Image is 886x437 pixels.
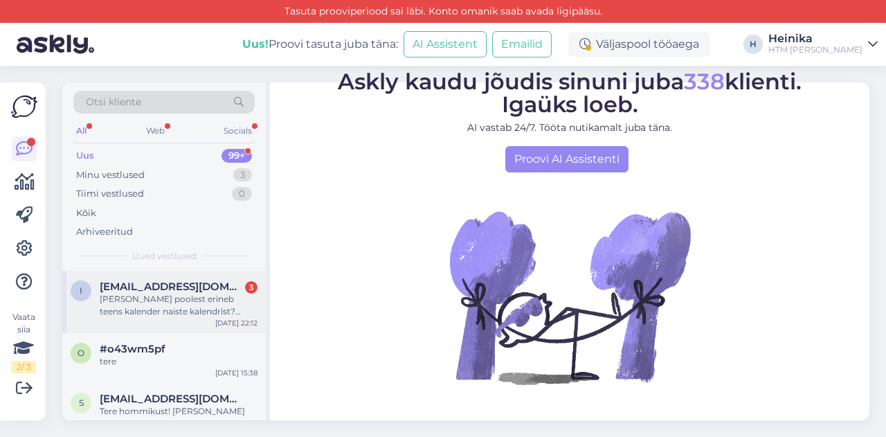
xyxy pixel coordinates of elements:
span: Ingridparik@hmail.com [100,280,244,293]
div: Heinika [768,33,862,44]
div: Väljaspool tööaega [568,32,710,57]
b: Uus! [242,37,269,51]
div: H [743,35,763,54]
div: HTM [PERSON_NAME] [768,44,862,55]
div: 99+ [221,149,252,163]
img: Askly Logo [11,93,37,120]
div: All [73,122,89,140]
div: 3 [233,168,252,182]
span: #o43wm5pf [100,343,165,355]
div: [DATE] 22:12 [215,318,257,328]
span: Otsi kliente [86,95,141,109]
a: Proovi AI Assistenti [505,146,629,172]
div: Web [143,122,168,140]
div: Vaata siia [11,311,36,373]
div: [DATE] 15:38 [215,368,257,378]
div: Proovi tasuta juba täna: [242,36,398,53]
span: sirje.puusepp2@mail.ee [100,393,244,405]
div: 0 [232,187,252,201]
div: 2 / 3 [11,361,36,373]
div: Socials [221,122,255,140]
span: Uued vestlused [132,250,197,262]
span: I [80,285,82,296]
div: tere [100,355,257,368]
p: AI vastab 24/7. Tööta nutikamalt juba täna. [338,121,802,135]
div: Kõik [76,206,96,220]
span: Askly kaudu jõudis sinuni juba klienti. Igaüks loeb. [338,68,802,118]
div: Tere hommikust! [PERSON_NAME] Clear skin challege, aga ma ei saanud eile videot meilile! [100,405,257,430]
div: 3 [245,281,257,294]
div: Arhiveeritud [76,225,133,239]
span: o [78,348,84,358]
div: Uus [76,149,94,163]
div: Minu vestlused [76,168,145,182]
img: No Chat active [445,172,694,422]
div: [PERSON_NAME] poolest erineb teens kalender naiste kalendrist? [PERSON_NAME] ,mis tooteid võib te... [100,293,257,318]
button: AI Assistent [404,31,487,57]
span: s [79,398,84,408]
a: HeinikaHTM [PERSON_NAME] [768,33,878,55]
button: Emailid [492,31,552,57]
div: Tiimi vestlused [76,187,144,201]
span: 338 [684,68,725,95]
